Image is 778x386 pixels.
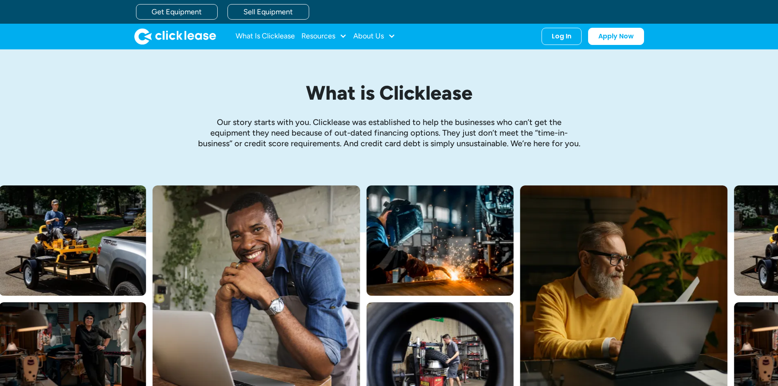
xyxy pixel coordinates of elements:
[366,185,513,296] img: A welder in a large mask working on a large pipe
[197,117,581,149] p: Our story starts with you. Clicklease was established to help the businesses who can’t get the eq...
[301,28,347,45] div: Resources
[136,4,218,20] a: Get Equipment
[227,4,309,20] a: Sell Equipment
[134,28,216,45] img: Clicklease logo
[197,82,581,104] h1: What is Clicklease
[552,32,571,40] div: Log In
[588,28,644,45] a: Apply Now
[134,28,216,45] a: home
[353,28,395,45] div: About Us
[236,28,295,45] a: What Is Clicklease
